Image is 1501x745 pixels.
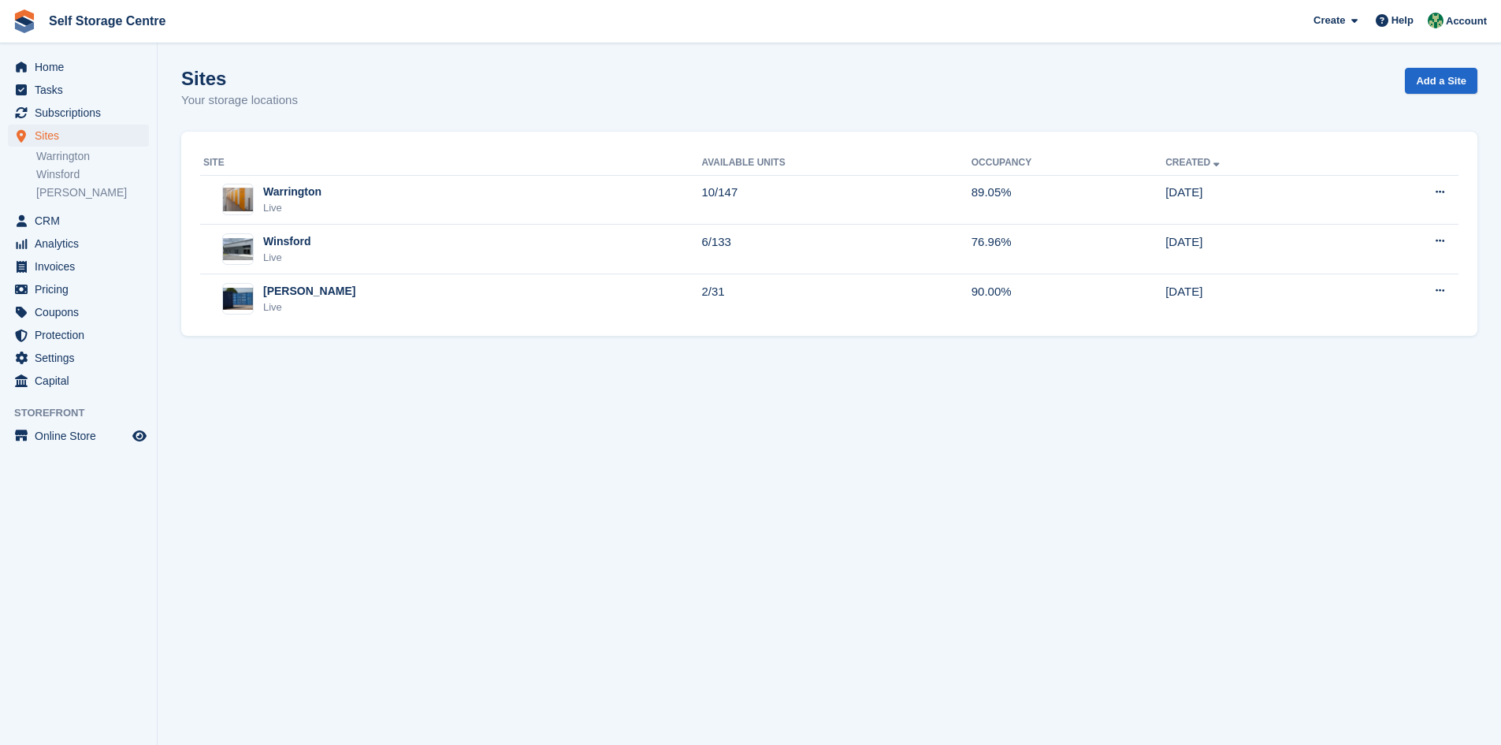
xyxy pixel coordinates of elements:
a: menu [8,370,149,392]
td: 76.96% [972,225,1165,274]
h1: Sites [181,68,298,89]
td: 2/31 [701,274,971,323]
a: menu [8,233,149,255]
a: Winsford [36,167,149,182]
a: [PERSON_NAME] [36,185,149,200]
th: Occupancy [972,151,1165,176]
a: Self Storage Centre [43,8,172,34]
div: Live [263,250,311,266]
td: 10/147 [701,175,971,225]
span: Online Store [35,425,129,447]
a: menu [8,301,149,323]
a: menu [8,79,149,101]
img: stora-icon-8386f47178a22dfd0bd8f6a31ec36ba5ce8667c1dd55bd0f319d3a0aa187defe.svg [13,9,36,33]
img: Image of Arley site [223,288,253,311]
a: menu [8,56,149,78]
img: Image of Warrington site [223,188,253,211]
a: menu [8,125,149,147]
th: Available Units [701,151,971,176]
span: CRM [35,210,129,232]
a: menu [8,255,149,278]
a: Add a Site [1405,68,1477,94]
a: Created [1165,157,1223,168]
span: Capital [35,370,129,392]
span: Coupons [35,301,129,323]
td: [DATE] [1165,175,1351,225]
a: menu [8,324,149,346]
div: Warrington [263,184,321,200]
span: Sites [35,125,129,147]
span: Storefront [14,405,157,421]
span: Pricing [35,278,129,300]
img: Neil Taylor [1428,13,1443,28]
td: 90.00% [972,274,1165,323]
a: menu [8,347,149,369]
td: 6/133 [701,225,971,274]
a: menu [8,102,149,124]
div: Winsford [263,233,311,250]
a: menu [8,210,149,232]
span: Settings [35,347,129,369]
th: Site [200,151,701,176]
a: menu [8,278,149,300]
span: Account [1446,13,1487,29]
span: Subscriptions [35,102,129,124]
span: Analytics [35,233,129,255]
div: Live [263,200,321,216]
span: Tasks [35,79,129,101]
span: Help [1391,13,1414,28]
div: [PERSON_NAME] [263,283,355,300]
a: menu [8,425,149,447]
a: Preview store [130,427,149,445]
span: Protection [35,324,129,346]
span: Invoices [35,255,129,278]
span: Create [1313,13,1345,28]
p: Your storage locations [181,91,298,110]
a: Warrington [36,149,149,164]
td: [DATE] [1165,274,1351,323]
td: [DATE] [1165,225,1351,274]
img: Image of Winsford site [223,238,253,260]
td: 89.05% [972,175,1165,225]
div: Live [263,300,355,315]
span: Home [35,56,129,78]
